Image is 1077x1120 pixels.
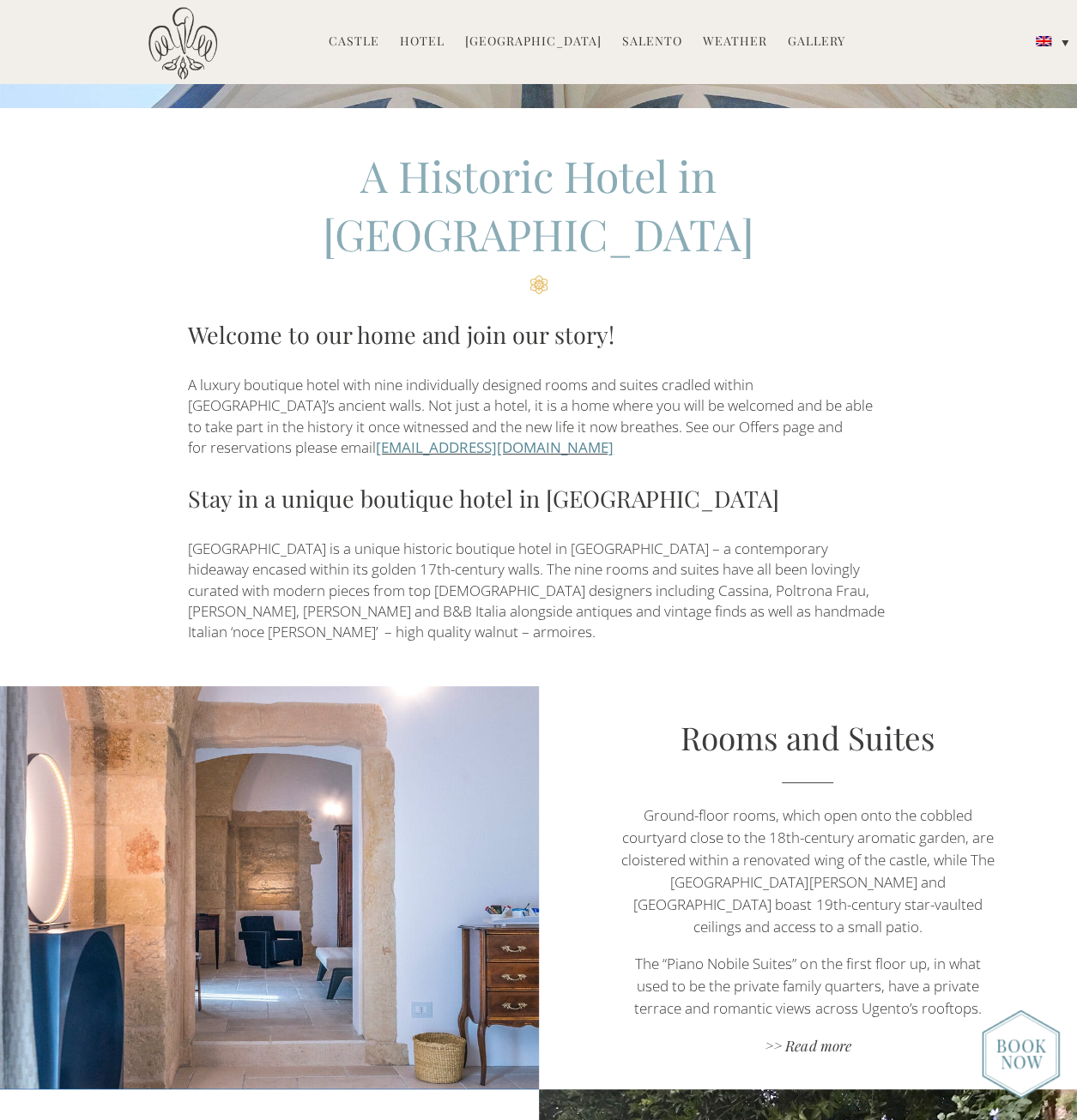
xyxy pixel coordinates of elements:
[188,539,889,642] p: [GEOGRAPHIC_DATA] is a unique historic boutique hotel in [GEOGRAPHIC_DATA] – a contemporary hidea...
[788,33,845,52] a: Gallery
[188,375,889,458] p: A luxury boutique hotel with nine individually designed rooms and suites cradled within [GEOGRAPH...
[148,7,217,80] img: Castello di Ugento
[681,716,935,758] a: Rooms and Suites
[622,33,682,52] a: Salento
[620,953,996,1020] p: The “Piano Nobile Suites” on the first floor up, in what used to be the private family quarters, ...
[329,33,379,52] a: Castle
[703,33,767,52] a: Weather
[400,33,445,52] a: Hotel
[982,1009,1060,1099] img: new-booknow.png
[620,1036,996,1059] a: >> Read more
[188,317,889,352] h3: Welcome to our home and join our story!
[376,437,614,457] a: [EMAIL_ADDRESS][DOMAIN_NAME]
[188,147,889,294] h2: A Historic Hotel in [GEOGRAPHIC_DATA]
[1036,36,1051,46] img: English
[620,804,996,938] p: Ground-floor rooms, which open onto the cobbled courtyard close to the 18th-century aromatic gard...
[188,481,889,515] h3: Stay in a unique boutique hotel in [GEOGRAPHIC_DATA]
[465,33,602,52] a: [GEOGRAPHIC_DATA]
